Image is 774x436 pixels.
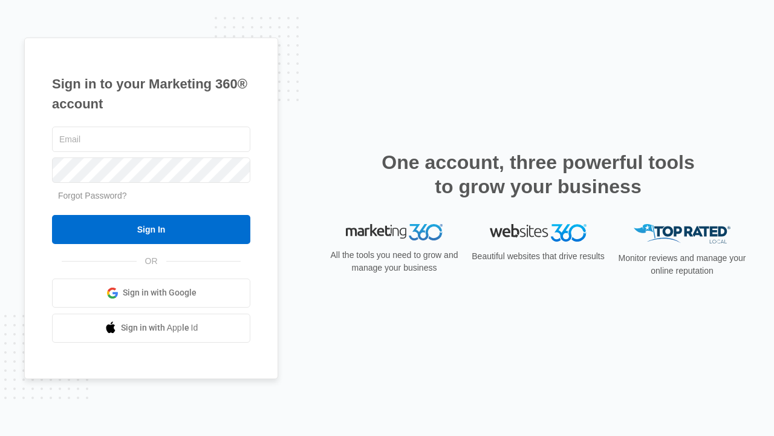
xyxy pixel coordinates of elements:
[121,322,198,334] span: Sign in with Apple Id
[490,224,587,242] img: Websites 360
[378,150,698,199] h2: One account, three powerful tools to grow your business
[52,127,250,152] input: Email
[137,255,166,268] span: OR
[470,250,606,263] p: Beautiful websites that drive results
[52,314,250,343] a: Sign in with Apple Id
[327,249,462,274] p: All the tools you need to grow and manage your business
[614,252,750,277] p: Monitor reviews and manage your online reputation
[52,74,250,114] h1: Sign in to your Marketing 360® account
[123,286,197,299] span: Sign in with Google
[52,279,250,308] a: Sign in with Google
[346,224,443,241] img: Marketing 360
[58,191,127,200] a: Forgot Password?
[52,215,250,244] input: Sign In
[634,224,730,244] img: Top Rated Local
